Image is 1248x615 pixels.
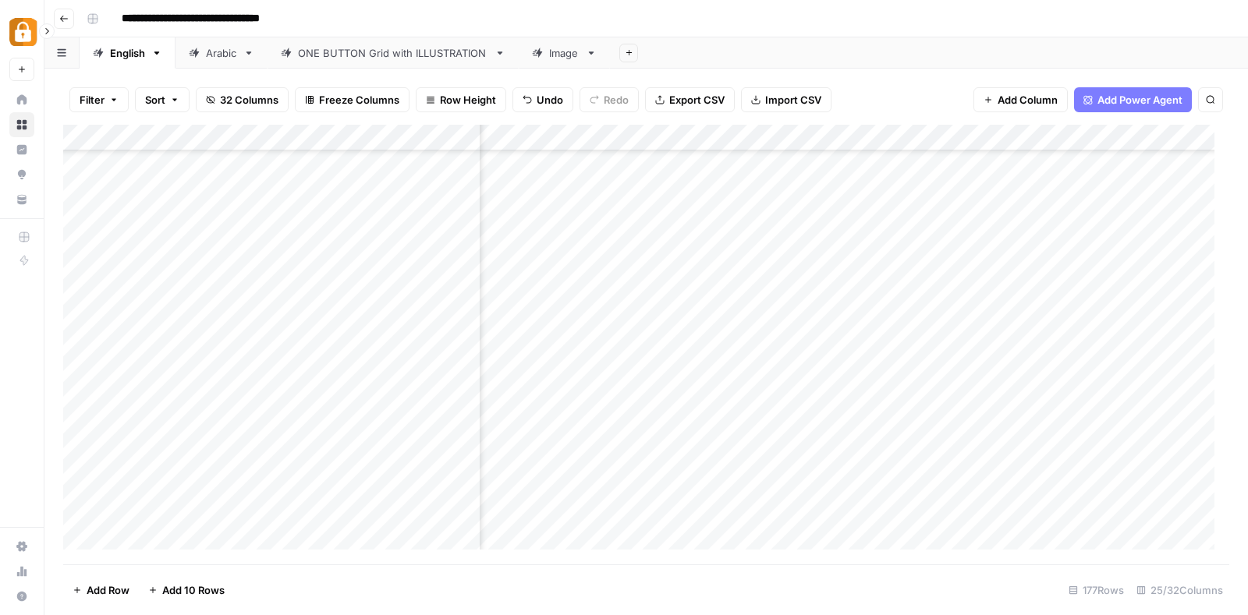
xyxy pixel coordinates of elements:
a: Home [9,87,34,112]
span: Export CSV [669,92,725,108]
span: Sort [145,92,165,108]
span: Redo [604,92,629,108]
span: Import CSV [765,92,821,108]
span: 32 Columns [220,92,278,108]
a: English [80,37,175,69]
span: Undo [537,92,563,108]
button: Add Row [63,578,139,603]
div: 25/32 Columns [1130,578,1229,603]
span: Freeze Columns [319,92,399,108]
a: Browse [9,112,34,137]
button: Add Column [973,87,1068,112]
button: 32 Columns [196,87,289,112]
button: Sort [135,87,190,112]
button: Workspace: Adzz [9,12,34,51]
a: Settings [9,534,34,559]
button: Filter [69,87,129,112]
div: Arabic [206,45,237,61]
img: Adzz Logo [9,18,37,46]
a: Image [519,37,610,69]
button: Add Power Agent [1074,87,1192,112]
span: Add 10 Rows [162,582,225,598]
button: Undo [512,87,573,112]
button: Row Height [416,87,506,112]
a: Arabic [175,37,268,69]
button: Export CSV [645,87,735,112]
span: Add Power Agent [1097,92,1182,108]
span: Filter [80,92,105,108]
span: Add Column [998,92,1058,108]
button: Add 10 Rows [139,578,234,603]
button: Import CSV [741,87,831,112]
a: ONE BUTTON Grid with ILLUSTRATION [268,37,519,69]
a: Usage [9,559,34,584]
div: 177 Rows [1062,578,1130,603]
a: Opportunities [9,162,34,187]
span: Row Height [440,92,496,108]
a: Your Data [9,187,34,212]
div: ONE BUTTON Grid with ILLUSTRATION [298,45,488,61]
button: Redo [580,87,639,112]
button: Freeze Columns [295,87,409,112]
span: Add Row [87,582,129,598]
div: English [110,45,145,61]
button: Help + Support [9,584,34,609]
a: Insights [9,137,34,162]
div: Image [549,45,580,61]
